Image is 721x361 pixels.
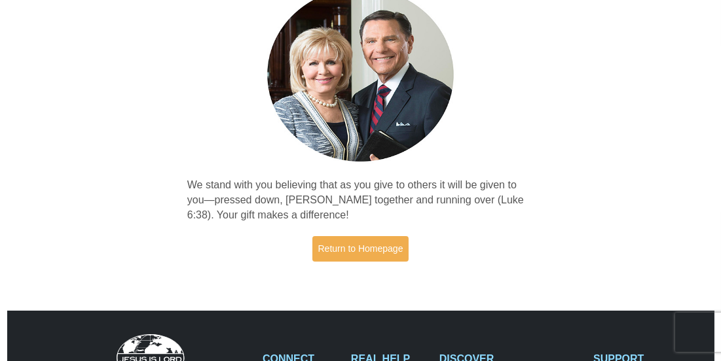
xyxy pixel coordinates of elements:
a: Return to Homepage [312,236,409,262]
p: We stand with you believing that as you give to others it will be given to you—pressed down, [PER... [187,178,534,223]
